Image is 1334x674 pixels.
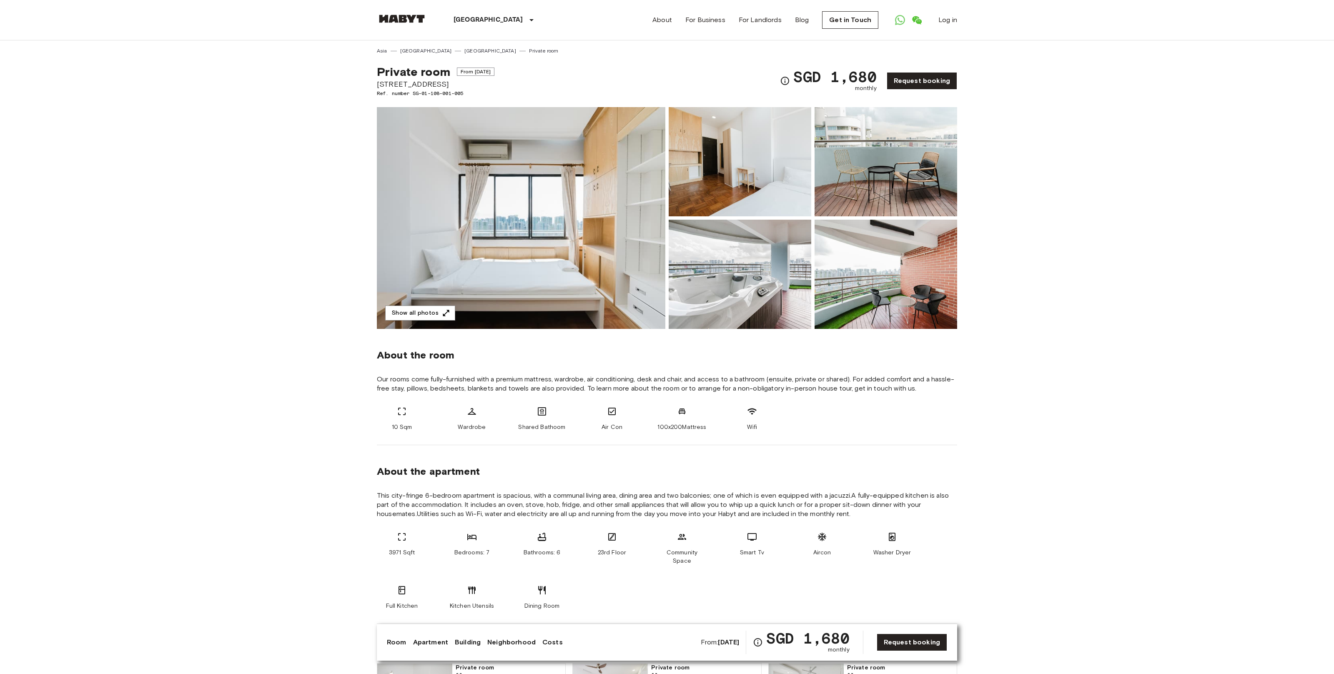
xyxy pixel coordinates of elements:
[701,638,740,647] span: From:
[487,637,536,647] a: Neighborhood
[815,107,957,216] img: Picture of unit SG-01-108-001-005
[529,47,559,55] a: Private room
[892,12,908,28] a: Open WhatsApp
[815,220,957,329] img: Picture of unit SG-01-108-001-005
[753,637,763,647] svg: Check cost overview for full price breakdown. Please note that discounts apply to new joiners onl...
[387,637,406,647] a: Room
[657,549,707,565] span: Community Space
[457,68,495,76] span: From [DATE]
[454,15,523,25] p: [GEOGRAPHIC_DATA]
[386,602,418,610] span: Full Kitchen
[377,107,665,329] img: Marketing picture of unit SG-01-108-001-005
[377,465,480,478] span: About the apartment
[524,549,561,557] span: Bathrooms: 6
[377,491,957,519] span: This city-fringe 6-bedroom apartment is spacious, with a communal living area, dining area and tw...
[766,631,849,646] span: SGD 1,680
[908,12,925,28] a: Open WeChat
[651,664,757,672] span: Private room
[887,72,957,90] a: Request booking
[813,549,831,557] span: Aircon
[458,423,486,431] span: Wardrobe
[795,15,809,25] a: Blog
[873,549,911,557] span: Washer Dryer
[377,90,494,97] span: Ref. number SG-01-108-001-005
[377,47,387,55] a: Asia
[524,602,560,610] span: Dining Room
[377,15,427,23] img: Habyt
[739,15,782,25] a: For Landlords
[377,349,957,361] span: About the room
[518,423,565,431] span: Shared Bathoom
[598,549,627,557] span: 23rd Floor
[602,423,622,431] span: Air Con
[385,306,455,321] button: Show all photos
[793,69,876,84] span: SGD 1,680
[542,637,563,647] a: Costs
[464,47,516,55] a: [GEOGRAPHIC_DATA]
[657,423,706,431] span: 100x200Mattress
[377,65,450,79] span: Private room
[685,15,725,25] a: For Business
[413,637,448,647] a: Apartment
[450,602,494,610] span: Kitchen Utensils
[828,646,850,654] span: monthly
[400,47,452,55] a: [GEOGRAPHIC_DATA]
[669,220,811,329] img: Picture of unit SG-01-108-001-005
[855,84,877,93] span: monthly
[847,664,953,672] span: Private room
[454,549,490,557] span: Bedrooms: 7
[392,423,412,431] span: 10 Sqm
[389,549,415,557] span: 3971 Sqft
[938,15,957,25] a: Log in
[877,634,947,651] a: Request booking
[455,637,481,647] a: Building
[377,375,957,393] span: Our rooms come fully-furnished with a premium mattress, wardrobe, air conditioning, desk and chai...
[669,107,811,216] img: Picture of unit SG-01-108-001-005
[377,79,494,90] span: [STREET_ADDRESS]
[652,15,672,25] a: About
[456,664,562,672] span: Private room
[718,638,739,646] b: [DATE]
[822,11,878,29] a: Get in Touch
[740,549,764,557] span: Smart Tv
[780,76,790,86] svg: Check cost overview for full price breakdown. Please note that discounts apply to new joiners onl...
[747,423,757,431] span: Wifi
